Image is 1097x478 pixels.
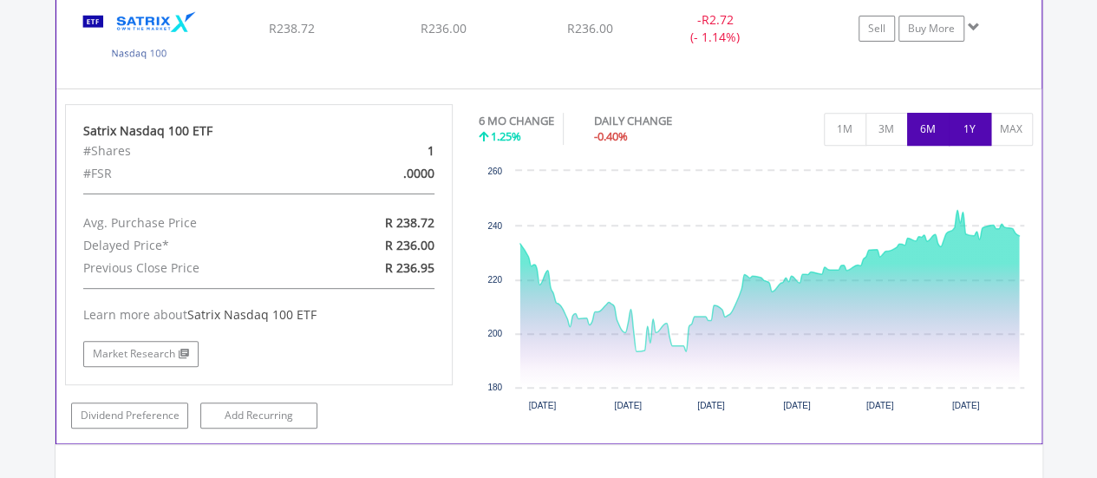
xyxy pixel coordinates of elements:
[70,140,322,162] div: #Shares
[650,11,780,46] div: - (- 1.14%)
[487,329,502,338] text: 200
[71,403,188,429] a: Dividend Preference
[268,20,314,36] span: R238.72
[187,306,317,323] span: Satrix Nasdaq 100 ETF
[491,128,521,144] span: 1.25%
[898,16,964,42] a: Buy More
[70,234,322,257] div: Delayed Price*
[701,11,733,28] span: R2.72
[487,167,502,176] text: 260
[322,162,447,185] div: .0000
[594,128,628,144] span: -0.40%
[479,162,1033,422] svg: Interactive chart
[70,257,322,279] div: Previous Close Price
[866,401,894,410] text: [DATE]
[594,113,733,129] div: DAILY CHANGE
[70,162,322,185] div: #FSR
[487,383,502,392] text: 180
[385,214,434,231] span: R 238.72
[865,113,908,146] button: 3M
[487,221,502,231] text: 240
[697,401,725,410] text: [DATE]
[83,341,199,367] a: Market Research
[200,403,317,429] a: Add Recurring
[420,20,466,36] span: R236.00
[479,162,1033,422] div: Chart. Highcharts interactive chart.
[479,113,554,129] div: 6 MO CHANGE
[859,16,895,42] a: Sell
[529,401,557,410] text: [DATE]
[385,237,434,253] span: R 236.00
[990,113,1033,146] button: MAX
[614,401,642,410] text: [DATE]
[322,140,447,162] div: 1
[385,259,434,276] span: R 236.95
[952,401,980,410] text: [DATE]
[70,212,322,234] div: Avg. Purchase Price
[567,20,613,36] span: R236.00
[907,113,950,146] button: 6M
[83,122,435,140] div: Satrix Nasdaq 100 ETF
[487,275,502,285] text: 220
[783,401,811,410] text: [DATE]
[949,113,991,146] button: 1Y
[83,306,435,324] div: Learn more about
[824,113,866,146] button: 1M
